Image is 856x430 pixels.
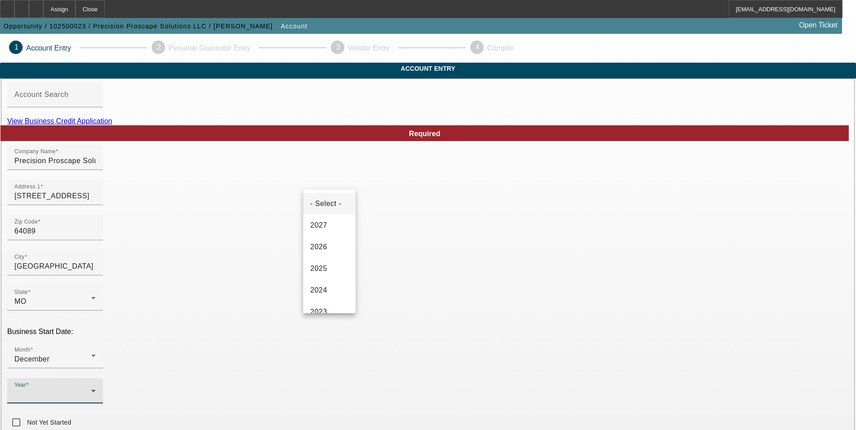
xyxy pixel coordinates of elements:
span: 2025 [310,263,328,274]
span: 2023 [310,306,328,317]
span: 2026 [310,242,328,252]
span: - Select - [310,198,342,209]
span: 2027 [310,220,328,231]
span: 2024 [310,285,328,296]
